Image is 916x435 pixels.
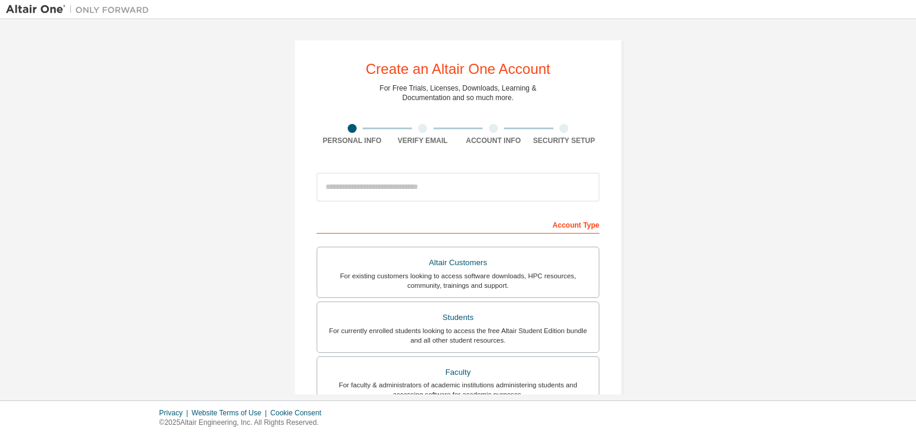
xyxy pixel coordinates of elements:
[324,271,592,290] div: For existing customers looking to access software downloads, HPC resources, community, trainings ...
[324,364,592,381] div: Faculty
[270,408,328,418] div: Cookie Consent
[529,136,600,145] div: Security Setup
[191,408,270,418] div: Website Terms of Use
[159,418,329,428] p: © 2025 Altair Engineering, Inc. All Rights Reserved.
[458,136,529,145] div: Account Info
[317,215,599,234] div: Account Type
[6,4,155,15] img: Altair One
[159,408,191,418] div: Privacy
[324,309,592,326] div: Students
[324,380,592,399] div: For faculty & administrators of academic institutions administering students and accessing softwa...
[324,326,592,345] div: For currently enrolled students looking to access the free Altair Student Edition bundle and all ...
[388,136,459,145] div: Verify Email
[317,136,388,145] div: Personal Info
[380,83,537,102] div: For Free Trials, Licenses, Downloads, Learning & Documentation and so much more.
[366,62,550,76] div: Create an Altair One Account
[324,254,592,271] div: Altair Customers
